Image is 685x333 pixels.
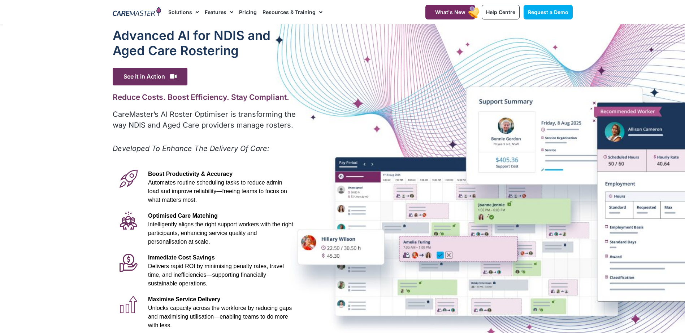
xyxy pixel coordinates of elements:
[148,254,215,261] span: Immediate Cost Savings
[113,7,161,18] img: CareMaster Logo
[425,5,475,19] a: What's New
[528,9,568,15] span: Request a Demo
[148,179,287,203] span: Automates routine scheduling tasks to reduce admin load and improve reliability—freeing teams to ...
[148,296,220,302] span: Maximise Service Delivery
[148,171,233,177] span: Boost Productivity & Accuracy
[486,9,515,15] span: Help Centre
[148,305,292,328] span: Unlocks capacity across the workforce by reducing gaps and maximising utilisation—enabling teams ...
[113,109,297,130] p: CareMaster’s AI Roster Optimiser is transforming the way NDIS and Aged Care providers manage rost...
[482,5,520,19] a: Help Centre
[113,28,297,58] h1: Advanced Al for NDIS and Aged Care Rostering
[148,213,218,219] span: Optimised Care Matching
[148,221,293,245] span: Intelligently aligns the right support workers with the right participants, enhancing service qua...
[524,5,573,19] a: Request a Demo
[148,263,284,287] span: Delivers rapid ROI by minimising penalty rates, travel time, and inefficiencies—supporting financ...
[113,68,187,85] span: See it in Action
[113,144,269,153] em: Developed To Enhance The Delivery Of Care:
[435,9,465,15] span: What's New
[113,93,297,102] h2: Reduce Costs. Boost Efficiency. Stay Compliant.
